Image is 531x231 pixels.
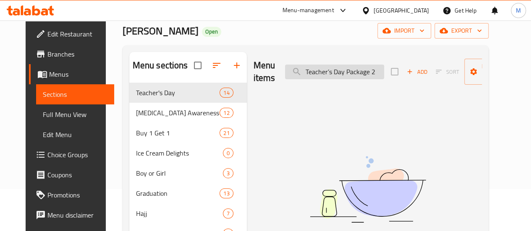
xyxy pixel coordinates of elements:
[43,89,107,99] span: Sections
[29,64,114,84] a: Menus
[220,109,233,117] span: 12
[220,89,233,97] span: 14
[129,103,247,123] div: [MEDICAL_DATA] Awareness12
[374,6,429,15] div: [GEOGRAPHIC_DATA]
[136,108,220,118] span: [MEDICAL_DATA] Awareness
[220,128,233,138] div: items
[29,205,114,225] a: Menu disclaimer
[202,27,221,37] div: Open
[516,6,521,15] span: M
[220,189,233,197] span: 13
[464,59,521,85] button: Manage items
[47,210,107,220] span: Menu disclaimer
[223,208,233,218] div: items
[223,169,233,177] span: 3
[29,185,114,205] a: Promotions
[36,125,114,145] a: Edit Menu
[434,23,489,39] button: export
[254,59,275,84] h2: Menu items
[285,65,384,79] input: search
[220,88,233,98] div: items
[43,109,107,119] span: Full Menu View
[29,165,114,185] a: Coupons
[123,21,199,40] span: [PERSON_NAME]
[223,168,233,178] div: items
[136,208,223,218] span: Hajj
[133,59,188,72] h2: Menu sections
[47,29,107,39] span: Edit Restaurant
[283,5,334,16] div: Menu-management
[220,129,233,137] span: 21
[223,210,233,218] span: 7
[202,28,221,35] span: Open
[223,148,233,158] div: items
[29,44,114,64] a: Branches
[384,26,424,36] span: import
[136,148,223,158] span: Ice Cream Delights
[471,61,514,82] span: Manage items
[403,65,430,78] span: Add item
[29,145,114,165] a: Choice Groups
[403,65,430,78] button: Add
[43,130,107,140] span: Edit Menu
[47,170,107,180] span: Coupons
[47,49,107,59] span: Branches
[129,163,247,183] div: Boy or Girl3
[136,168,223,178] span: Boy or Girl
[405,67,428,77] span: Add
[129,183,247,203] div: Graduation13
[29,24,114,44] a: Edit Restaurant
[136,188,220,198] span: Graduation
[129,123,247,143] div: Buy 1 Get 121
[136,88,220,98] span: Teacher's Day
[136,128,220,138] span: Buy 1 Get 1
[377,23,431,39] button: import
[129,143,247,163] div: Ice Cream Delights0
[220,188,233,198] div: items
[36,104,114,125] a: Full Menu View
[220,108,233,118] div: items
[430,65,464,78] span: Sort items
[49,69,107,79] span: Menus
[129,203,247,223] div: Hajj7
[441,26,482,36] span: export
[47,190,107,200] span: Promotions
[47,150,107,160] span: Choice Groups
[223,149,233,157] span: 0
[36,84,114,104] a: Sections
[129,83,247,103] div: Teacher's Day14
